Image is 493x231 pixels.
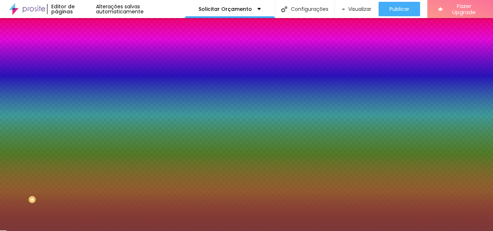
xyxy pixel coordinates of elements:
img: Icone [281,6,287,12]
img: view-1.svg [342,6,345,12]
p: Solicitar Orçamento [198,7,252,12]
span: Fazer Upgrade [446,3,482,16]
div: Editor de páginas [47,4,96,14]
span: Visualizar [348,6,371,12]
div: Alterações salvas automaticamente [96,4,185,14]
span: Publicar [389,6,409,12]
button: Visualizar [335,2,379,16]
button: Publicar [379,2,420,16]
